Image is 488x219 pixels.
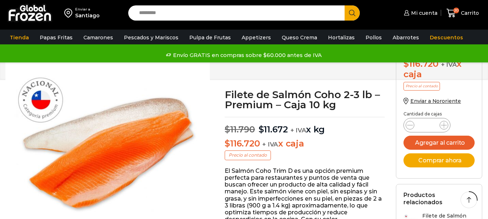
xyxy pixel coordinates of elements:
p: x caja [225,139,385,149]
span: Carrito [459,9,479,17]
p: Precio al contado [225,150,271,160]
a: Papas Fritas [36,31,76,44]
a: Pulpa de Frutas [186,31,234,44]
bdi: 11.790 [225,124,255,135]
span: + IVA [441,61,457,68]
div: Santiago [75,12,100,19]
span: + IVA [290,127,306,134]
a: Hortalizas [324,31,358,44]
p: Precio al contado [403,82,440,91]
span: 20 [453,8,459,13]
div: Enviar a [75,7,100,12]
button: Comprar ahora [403,153,475,167]
h1: Filete de Salmón Coho 2-3 lb – Premium – Caja 10 kg [225,89,385,110]
a: Enviar a Nororiente [403,98,461,104]
bdi: 116.720 [403,58,439,69]
a: Tienda [6,31,33,44]
span: $ [225,138,230,149]
div: x caja [403,59,475,80]
span: + IVA [262,141,278,148]
span: Mi cuenta [409,9,437,17]
a: Descuentos [426,31,467,44]
a: Mi cuenta [402,6,437,20]
button: Agregar al carrito [403,136,475,150]
a: Pollos [362,31,385,44]
p: x kg [225,117,385,135]
a: Abarrotes [389,31,423,44]
a: Pescados y Mariscos [120,31,182,44]
input: Product quantity [420,120,434,130]
a: 20 Carrito [445,5,481,22]
span: $ [225,124,230,135]
p: Cantidad de cajas [403,111,475,117]
span: $ [259,124,264,135]
bdi: 11.672 [259,124,288,135]
a: Appetizers [238,31,275,44]
a: Camarones [80,31,117,44]
span: $ [403,58,409,69]
span: Enviar a Nororiente [410,98,461,104]
button: Search button [345,5,360,21]
img: address-field-icon.svg [64,7,75,19]
h2: Productos relacionados [403,192,475,205]
bdi: 116.720 [225,138,260,149]
a: Queso Crema [278,31,321,44]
